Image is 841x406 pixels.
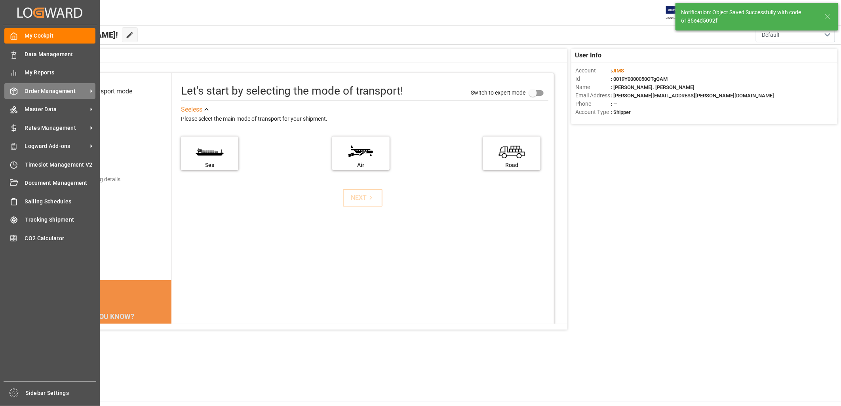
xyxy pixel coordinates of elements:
[25,197,96,206] span: Sailing Schedules
[681,8,817,25] div: Notification: Object Saved Successfully with code 6185e4d5092f
[575,83,611,91] span: Name
[611,68,624,74] span: :
[4,175,95,191] a: Document Management
[611,109,631,115] span: : Shipper
[25,50,96,59] span: Data Management
[25,216,96,224] span: Tracking Shipment
[611,84,694,90] span: : [PERSON_NAME]. [PERSON_NAME]
[185,161,234,169] div: Sea
[4,157,95,172] a: Timeslot Management V2
[471,89,525,96] span: Switch to expert mode
[756,27,835,42] button: open menu
[25,179,96,187] span: Document Management
[71,175,120,184] div: Add shipping details
[4,46,95,62] a: Data Management
[181,83,403,99] div: Let's start by selecting the mode of transport!
[44,308,172,324] div: DID YOU KNOW?
[25,32,96,40] span: My Cockpit
[4,28,95,44] a: My Cockpit
[575,100,611,108] span: Phone
[25,105,88,114] span: Master Data
[575,91,611,100] span: Email Address
[181,105,202,114] div: See less
[25,161,96,169] span: Timeslot Management V2
[25,68,96,77] span: My Reports
[4,194,95,209] a: Sailing Schedules
[71,87,132,96] div: Select transport mode
[25,87,88,95] span: Order Management
[611,101,617,107] span: : —
[336,161,386,169] div: Air
[666,6,693,20] img: Exertis%20JAM%20-%20Email%20Logo.jpg_1722504956.jpg
[575,108,611,116] span: Account Type
[612,68,624,74] span: JIMS
[611,93,774,99] span: : [PERSON_NAME][EMAIL_ADDRESS][PERSON_NAME][DOMAIN_NAME]
[762,31,780,39] span: Default
[181,114,548,124] div: Please select the main mode of transport for your shipment.
[351,193,375,203] div: NEXT
[575,51,602,60] span: User Info
[25,124,88,132] span: Rates Management
[4,230,95,246] a: CO2 Calculator
[343,189,382,207] button: NEXT
[575,66,611,75] span: Account
[33,27,118,42] span: Hello [PERSON_NAME]!
[575,75,611,83] span: Id
[26,389,97,397] span: Sidebar Settings
[25,142,88,150] span: Logward Add-ons
[4,65,95,80] a: My Reports
[611,76,668,82] span: : 0019Y0000050OTgQAM
[487,161,537,169] div: Road
[25,234,96,243] span: CO2 Calculator
[4,212,95,228] a: Tracking Shipment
